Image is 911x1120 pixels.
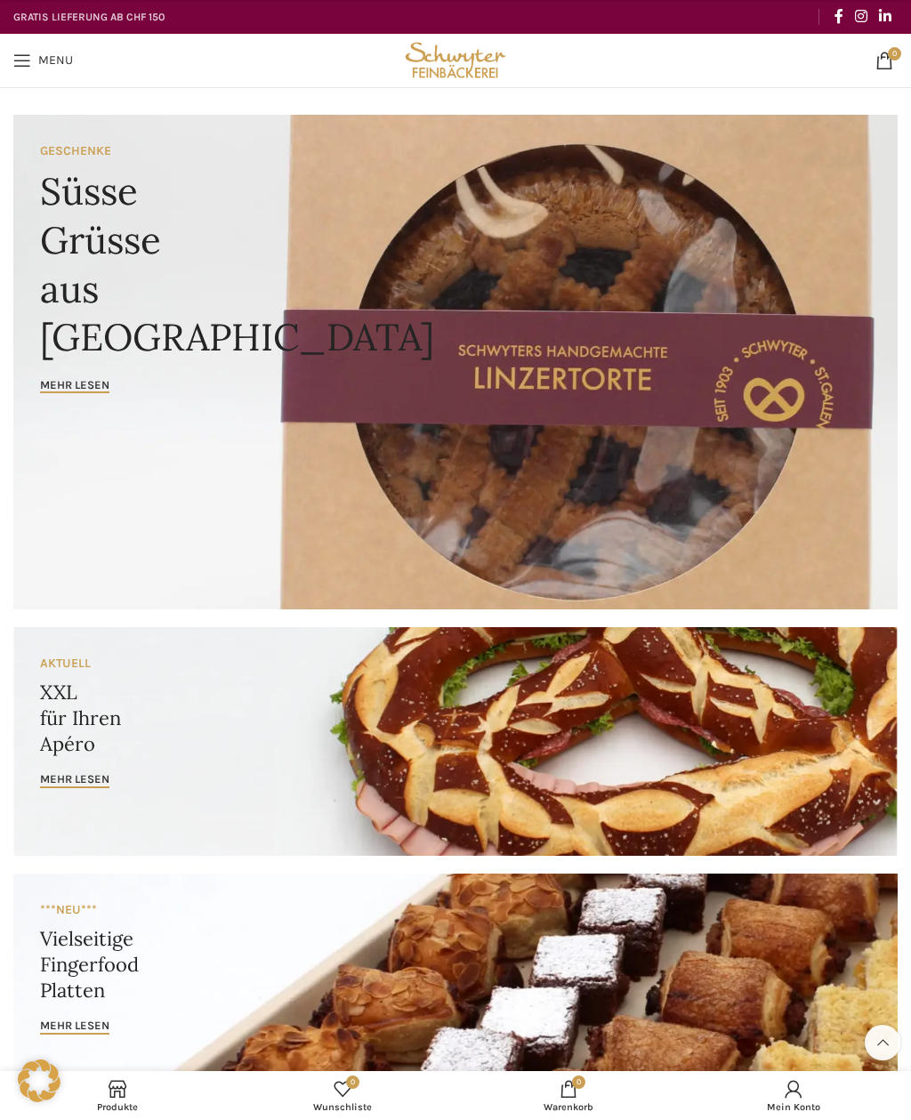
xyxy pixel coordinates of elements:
[230,1076,456,1116] a: 0 Wunschliste
[4,43,82,78] a: Open mobile menu
[401,34,511,87] img: Bäckerei Schwyter
[455,1076,681,1116] a: 0 Warenkorb
[4,1076,230,1116] a: Produkte
[849,3,873,30] a: Instagram social link
[230,1076,456,1116] div: Meine Wunschliste
[865,1025,900,1060] a: Scroll to top button
[867,43,902,78] a: 0
[13,627,898,856] a: Banner link
[464,1101,673,1113] span: Warenkorb
[828,3,849,30] a: Facebook social link
[874,3,898,30] a: Linkedin social link
[690,1101,899,1113] span: Mein Konto
[455,1076,681,1116] div: My cart
[346,1076,359,1089] span: 0
[681,1076,907,1116] a: Mein Konto
[572,1076,585,1089] span: 0
[888,47,901,60] span: 0
[401,52,511,67] a: Site logo
[239,1101,447,1113] span: Wunschliste
[38,54,73,67] span: Menu
[13,115,898,609] a: Banner link
[13,1101,222,1113] span: Produkte
[13,11,165,23] strong: GRATIS LIEFERUNG AB CHF 150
